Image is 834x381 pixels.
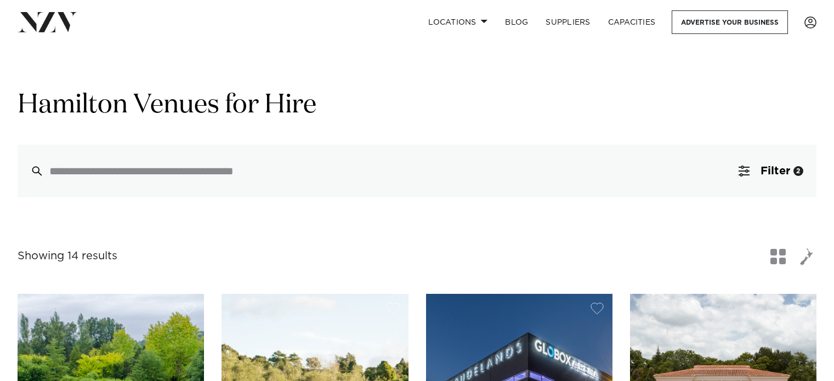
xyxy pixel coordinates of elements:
[725,145,816,197] button: Filter2
[537,10,599,34] a: SUPPLIERS
[419,10,496,34] a: Locations
[672,10,788,34] a: Advertise your business
[599,10,665,34] a: Capacities
[18,12,77,32] img: nzv-logo.png
[496,10,537,34] a: BLOG
[761,166,790,177] span: Filter
[18,88,816,123] h1: Hamilton Venues for Hire
[793,166,803,176] div: 2
[18,248,117,265] div: Showing 14 results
